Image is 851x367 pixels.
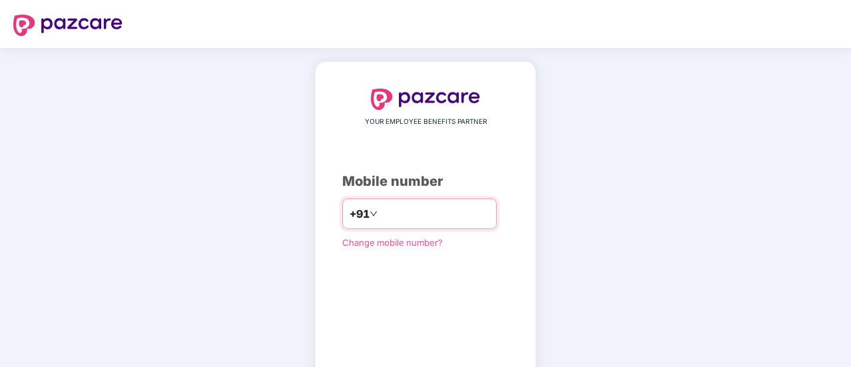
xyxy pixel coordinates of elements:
span: YOUR EMPLOYEE BENEFITS PARTNER [365,117,487,127]
div: Mobile number [342,171,509,192]
span: down [370,210,378,218]
img: logo [13,15,123,36]
img: logo [371,89,480,110]
span: +91 [350,206,370,222]
a: Change mobile number? [342,237,443,248]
